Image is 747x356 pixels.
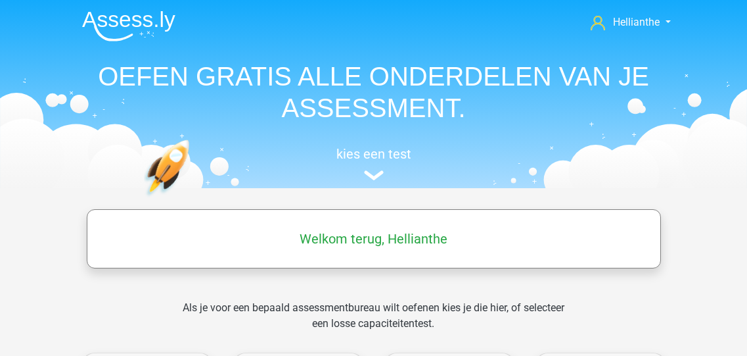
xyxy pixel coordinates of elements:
div: Als je voor een bepaald assessmentbureau wilt oefenen kies je die hier, of selecteer een losse ca... [172,300,575,347]
h1: OEFEN GRATIS ALLE ONDERDELEN VAN JE ASSESSMENT. [72,61,676,124]
h5: Welkom terug, Hellianthe [93,231,654,247]
img: Assessly [82,11,175,41]
img: assessment [364,170,384,180]
a: Hellianthe [585,14,675,30]
span: Hellianthe [613,16,660,28]
a: kies een test [72,146,676,181]
h5: kies een test [72,146,676,162]
img: oefenen [144,140,240,259]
